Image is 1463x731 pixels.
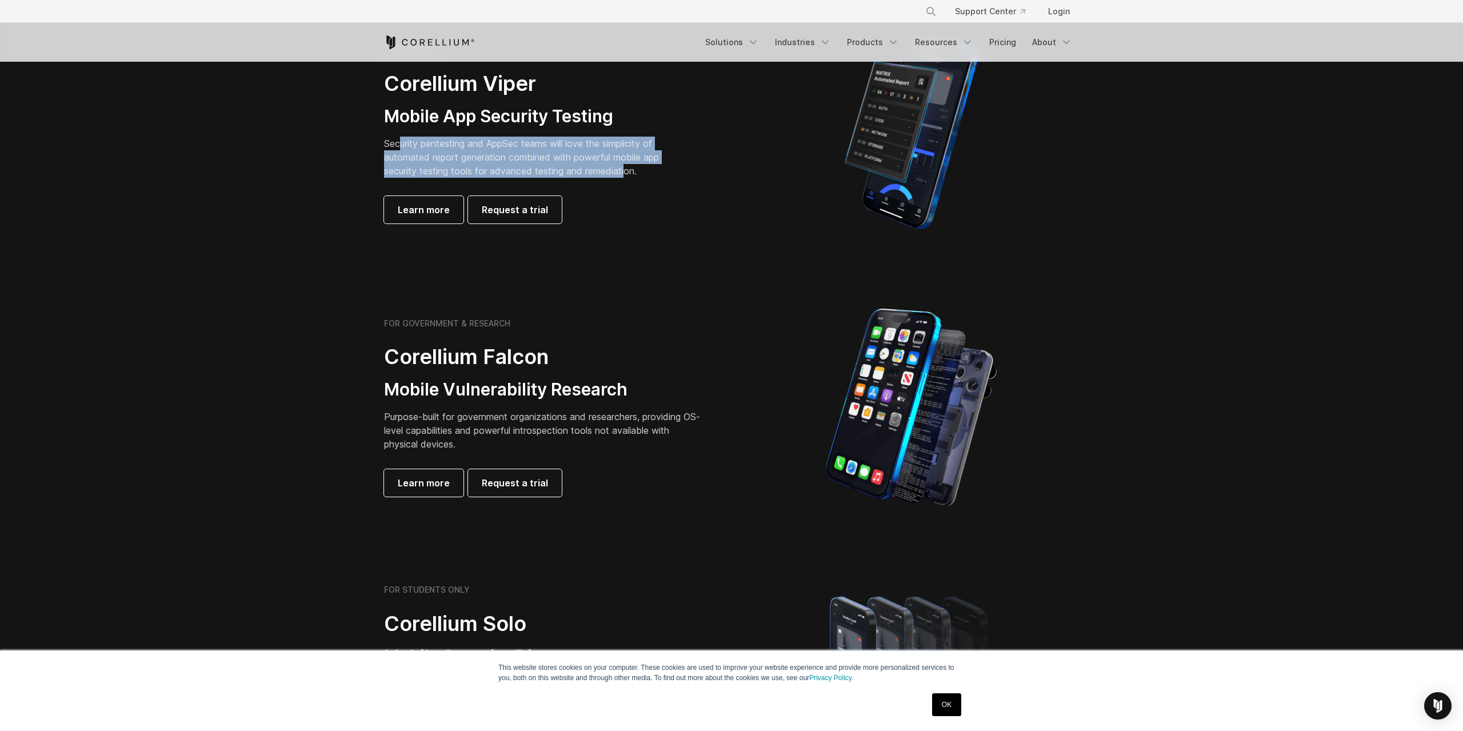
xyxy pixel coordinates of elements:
[840,32,906,53] a: Products
[384,106,677,127] h3: Mobile App Security Testing
[482,476,548,490] span: Request a trial
[1424,692,1452,720] div: Open Intercom Messenger
[384,646,704,668] h3: Mobile Security Discovery
[384,410,704,451] p: Purpose-built for government organizations and researchers, providing OS-level capabilities and p...
[384,137,677,178] p: Security pentesting and AppSec teams will love the simplicity of automated report generation comb...
[932,693,961,716] a: OK
[908,32,980,53] a: Resources
[982,32,1023,53] a: Pricing
[384,35,475,49] a: Corellium Home
[384,611,704,637] h2: Corellium Solo
[384,344,704,370] h2: Corellium Falcon
[384,318,510,329] h6: FOR GOVERNMENT & RESEARCH
[809,674,853,682] a: Privacy Policy.
[468,469,562,497] a: Request a trial
[498,662,965,683] p: This website stores cookies on your computer. These cookies are used to improve your website expe...
[384,196,463,223] a: Learn more
[482,203,548,217] span: Request a trial
[698,32,766,53] a: Solutions
[1039,1,1079,22] a: Login
[825,34,997,234] img: Corellium MATRIX automated report on iPhone showing app vulnerability test results across securit...
[921,1,941,22] button: Search
[468,196,562,223] a: Request a trial
[1025,32,1079,53] a: About
[384,379,704,401] h3: Mobile Vulnerability Research
[384,71,677,97] h2: Corellium Viper
[384,585,470,595] h6: FOR STUDENTS ONLY
[384,469,463,497] a: Learn more
[768,32,838,53] a: Industries
[398,203,450,217] span: Learn more
[912,1,1079,22] div: Navigation Menu
[398,476,450,490] span: Learn more
[946,1,1034,22] a: Support Center
[825,307,997,508] img: iPhone model separated into the mechanics used to build the physical device.
[698,32,1079,53] div: Navigation Menu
